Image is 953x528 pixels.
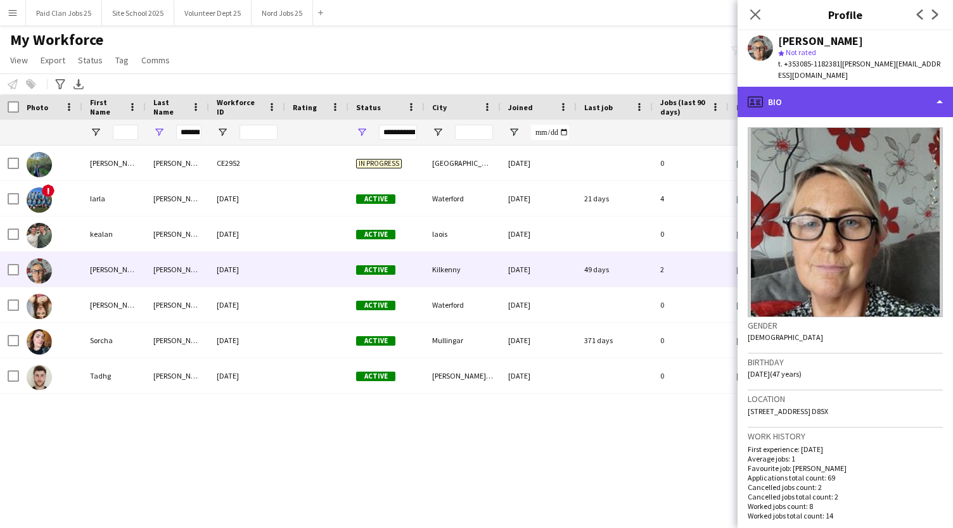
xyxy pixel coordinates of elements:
button: Open Filter Menu [90,127,101,138]
input: First Name Filter Input [113,125,138,140]
span: Last Name [153,97,186,116]
div: [PERSON_NAME] [82,287,146,322]
div: [PERSON_NAME] [146,358,209,393]
div: Sorcha [82,323,146,358]
div: Tadhg [82,358,146,393]
span: Joined [508,103,533,112]
a: Comms [136,52,175,68]
div: [PERSON_NAME] [146,287,209,322]
div: [DATE] [501,146,577,180]
span: View [10,54,28,66]
span: Comms [141,54,170,66]
div: 49 days [577,252,653,287]
span: Status [356,103,381,112]
div: CE2952 [209,146,285,180]
span: [DEMOGRAPHIC_DATA] [748,332,823,342]
input: Last Name Filter Input [176,125,201,140]
div: 0 [653,217,729,251]
input: Workforce ID Filter Input [240,125,278,140]
a: View [5,52,33,68]
div: [PERSON_NAME] [146,252,209,287]
span: Photo [27,103,48,112]
p: Worked jobs count: 8 [748,501,943,511]
div: Mullingar [425,323,501,358]
div: 2 [653,252,729,287]
p: Cancelled jobs total count: 2 [748,492,943,501]
span: My Workforce [10,30,103,49]
div: [DATE] [501,252,577,287]
div: [DATE] [501,323,577,358]
p: Worked jobs total count: 14 [748,511,943,520]
div: [PERSON_NAME], Co.Kildare [425,358,501,393]
img: Sorcha Hennessy Silke [27,329,52,355]
a: Status [73,52,108,68]
span: Email [736,103,757,112]
div: 21 days [577,181,653,216]
span: Active [356,336,395,346]
div: 0 [653,146,729,180]
div: [DATE] [209,217,285,251]
div: Bio [738,87,953,117]
span: Last job [584,103,613,112]
input: Joined Filter Input [531,125,569,140]
input: City Filter Input [455,125,493,140]
span: t. +353085-1182381 [778,59,840,68]
button: Open Filter Menu [153,127,165,138]
div: 371 days [577,323,653,358]
span: Rating [293,103,317,112]
div: [DATE] [501,181,577,216]
div: [DATE] [209,358,285,393]
button: Open Filter Menu [508,127,520,138]
h3: Location [748,393,943,405]
div: Waterford [425,181,501,216]
div: [PERSON_NAME] [778,35,863,47]
div: 0 [653,358,729,393]
button: Open Filter Menu [432,127,444,138]
img: Tadhg Hennessy [27,365,52,390]
button: Open Filter Menu [356,127,368,138]
img: Molly Hennessy [27,294,52,319]
div: [DATE] [501,287,577,322]
img: Ciara Corscadden Hennessy [27,152,52,177]
button: Open Filter Menu [736,127,748,138]
span: [DATE] (47 years) [748,369,802,379]
p: Average jobs: 1 [748,454,943,463]
div: 0 [653,287,729,322]
h3: Gender [748,320,943,331]
span: Tag [115,54,129,66]
div: Iarla [82,181,146,216]
span: In progress [356,159,402,168]
div: [DATE] [209,181,285,216]
p: Cancelled jobs count: 2 [748,482,943,492]
button: Nord Jobs 25 [252,1,313,25]
div: [PERSON_NAME] [146,181,209,216]
div: [PERSON_NAME] [146,217,209,251]
div: laois [425,217,501,251]
span: Active [356,265,395,275]
img: Iarla Hennessy [27,187,52,213]
span: [STREET_ADDRESS] D85X [748,406,828,416]
div: kealan [82,217,146,251]
span: Jobs (last 90 days) [660,97,706,116]
a: Export [35,52,70,68]
p: Applications total count: 69 [748,473,943,482]
div: [DATE] [501,217,577,251]
div: [DATE] [209,323,285,358]
div: [DATE] [209,287,285,322]
button: Open Filter Menu [217,127,228,138]
span: First Name [90,97,123,116]
span: Active [356,230,395,239]
img: Crew avatar or photo [748,127,943,317]
div: [PERSON_NAME] [146,323,209,358]
app-action-btn: Advanced filters [53,77,68,92]
span: Active [356,301,395,310]
button: Volunteer Dept 25 [174,1,252,25]
div: [PERSON_NAME] [PERSON_NAME] [146,146,209,180]
h3: Birthday [748,356,943,368]
span: Active [356,194,395,204]
img: kealan hennessy [27,223,52,248]
span: Workforce ID [217,97,262,116]
span: Export [41,54,65,66]
div: [PERSON_NAME] [82,252,146,287]
button: Paid Clan Jobs 25 [26,1,102,25]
